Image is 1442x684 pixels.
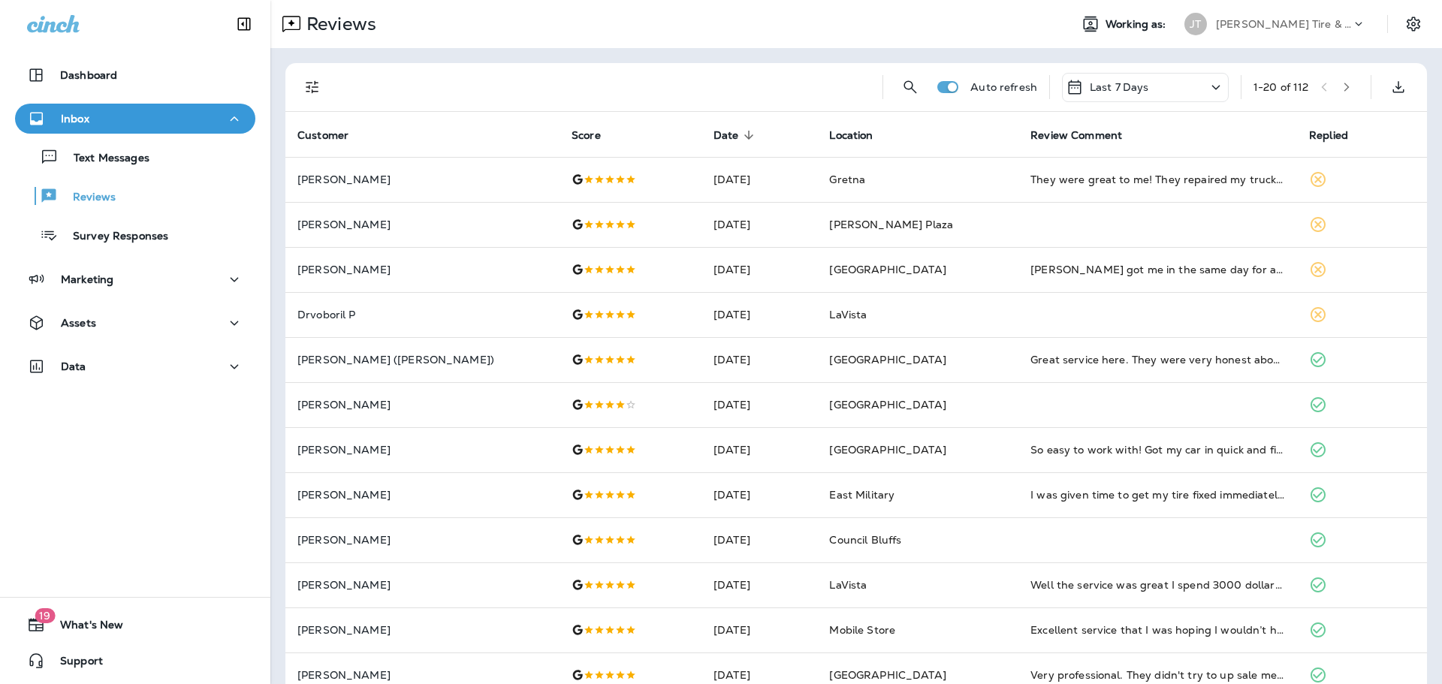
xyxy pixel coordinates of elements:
p: Reviews [58,191,116,205]
span: Review Comment [1030,128,1142,142]
button: Collapse Sidebar [223,9,265,39]
button: Text Messages [15,141,255,173]
p: Survey Responses [58,230,168,244]
button: Support [15,646,255,676]
div: I was given time to get my tire fixed immediately. Because the screw did not puncture the tire I ... [1030,487,1285,502]
p: Reviews [300,13,376,35]
td: [DATE] [701,292,818,337]
span: 19 [35,608,55,623]
p: [PERSON_NAME] [297,669,548,681]
button: Search Reviews [895,72,925,102]
td: [DATE] [701,472,818,517]
button: Survey Responses [15,219,255,251]
span: Customer [297,128,368,142]
p: Assets [61,317,96,329]
p: Inbox [61,113,89,125]
button: Reviews [15,180,255,212]
span: [GEOGRAPHIC_DATA] [829,263,946,276]
p: [PERSON_NAME] [297,579,548,591]
td: [DATE] [701,517,818,562]
div: Very professional. They didn't try to up sale me I will definitely be going back, and recommend t... [1030,667,1285,682]
p: [PERSON_NAME] [297,264,548,276]
div: JT [1184,13,1207,35]
td: [DATE] [701,382,818,427]
td: [DATE] [701,337,818,382]
td: [DATE] [701,247,818,292]
div: So easy to work with! Got my car in quick and fixed my tire for a very affordable price. I would ... [1030,442,1285,457]
td: [DATE] [701,562,818,607]
td: [DATE] [701,157,818,202]
p: [PERSON_NAME] ([PERSON_NAME]) [297,354,548,366]
span: Date [713,128,759,142]
p: Last 7 Days [1090,81,1149,93]
span: [PERSON_NAME] Plaza [829,218,953,231]
p: Auto refresh [970,81,1037,93]
button: 19What's New [15,610,255,640]
span: Review Comment [1030,129,1122,142]
p: [PERSON_NAME] [297,218,548,231]
p: Dashboard [60,69,117,81]
span: [GEOGRAPHIC_DATA] [829,353,946,366]
span: Score [572,128,620,142]
p: Marketing [61,273,113,285]
button: Assets [15,308,255,338]
div: 1 - 20 of 112 [1253,81,1309,93]
p: [PERSON_NAME] Tire & Auto [1216,18,1351,30]
span: Customer [297,129,348,142]
button: Settings [1400,11,1427,38]
p: [PERSON_NAME] [297,489,548,501]
span: Gretna [829,173,865,186]
span: LaVista [829,308,867,321]
div: Well the service was great I spend 3000 dollars and you guys could not even throw in tires hazard... [1030,577,1285,592]
span: [GEOGRAPHIC_DATA] [829,443,946,457]
button: Data [15,351,255,381]
span: Mobile Store [829,623,895,637]
td: [DATE] [701,427,818,472]
p: Drvoboril P [297,309,548,321]
span: Support [45,655,103,673]
span: Council Bluffs [829,533,901,547]
span: [GEOGRAPHIC_DATA] [829,398,946,411]
button: Inbox [15,104,255,134]
span: East Military [829,488,894,502]
button: Export as CSV [1383,72,1413,102]
td: [DATE] [701,202,818,247]
span: Working as: [1106,18,1169,31]
div: Jim got me in the same day for an oil change. Super professional crew! [1030,262,1285,277]
button: Marketing [15,264,255,294]
span: Location [829,128,892,142]
span: What's New [45,619,123,637]
button: Filters [297,72,327,102]
button: Dashboard [15,60,255,90]
div: Great service here. They were very honest about what was going on with my vehicle and got it done... [1030,352,1285,367]
span: Score [572,129,601,142]
p: [PERSON_NAME] [297,624,548,636]
span: Replied [1309,129,1348,142]
div: Excellent service that I was hoping I wouldn’t have to do, but he was very professional and took ... [1030,622,1285,637]
td: [DATE] [701,607,818,652]
p: [PERSON_NAME] [297,534,548,546]
span: Replied [1309,128,1368,142]
p: [PERSON_NAME] [297,444,548,456]
p: [PERSON_NAME] [297,173,548,185]
p: [PERSON_NAME] [297,399,548,411]
span: [GEOGRAPHIC_DATA] [829,668,946,682]
p: Text Messages [59,152,149,166]
span: LaVista [829,578,867,592]
p: Data [61,360,86,372]
span: Date [713,129,739,142]
div: They were great to me! They repaired my truck when another shop said it wasn’t possible. They als... [1030,172,1285,187]
span: Location [829,129,873,142]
